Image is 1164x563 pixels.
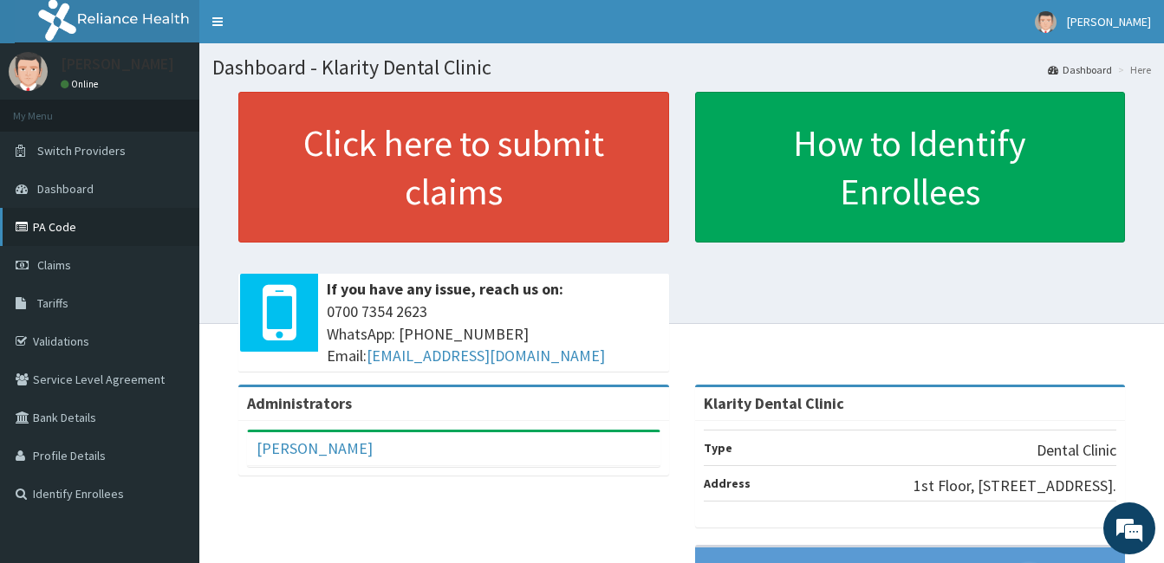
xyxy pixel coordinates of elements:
li: Here [1114,62,1151,77]
p: 1st Floor, [STREET_ADDRESS]. [914,475,1116,497]
span: 0700 7354 2623 WhatsApp: [PHONE_NUMBER] Email: [327,301,660,367]
span: We're online! [101,171,239,346]
a: How to Identify Enrollees [695,92,1126,243]
b: Address [704,476,751,491]
p: [PERSON_NAME] [61,56,174,72]
b: If you have any issue, reach us on: [327,279,563,299]
p: Dental Clinic [1037,439,1116,462]
span: Dashboard [37,181,94,197]
a: Online [61,78,102,90]
b: Type [704,440,732,456]
img: User Image [9,52,48,91]
strong: Klarity Dental Clinic [704,393,844,413]
a: [EMAIL_ADDRESS][DOMAIN_NAME] [367,346,605,366]
a: [PERSON_NAME] [257,438,373,458]
span: Switch Providers [37,143,126,159]
textarea: Type your message and hit 'Enter' [9,378,330,438]
span: [PERSON_NAME] [1067,14,1151,29]
a: Click here to submit claims [238,92,669,243]
div: Minimize live chat window [284,9,326,50]
a: Dashboard [1048,62,1112,77]
span: Tariffs [37,295,68,311]
span: Claims [37,257,71,273]
div: Chat with us now [90,97,291,120]
img: d_794563401_company_1708531726252_794563401 [32,87,70,130]
img: User Image [1035,11,1057,33]
h1: Dashboard - Klarity Dental Clinic [212,56,1151,79]
b: Administrators [247,393,352,413]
